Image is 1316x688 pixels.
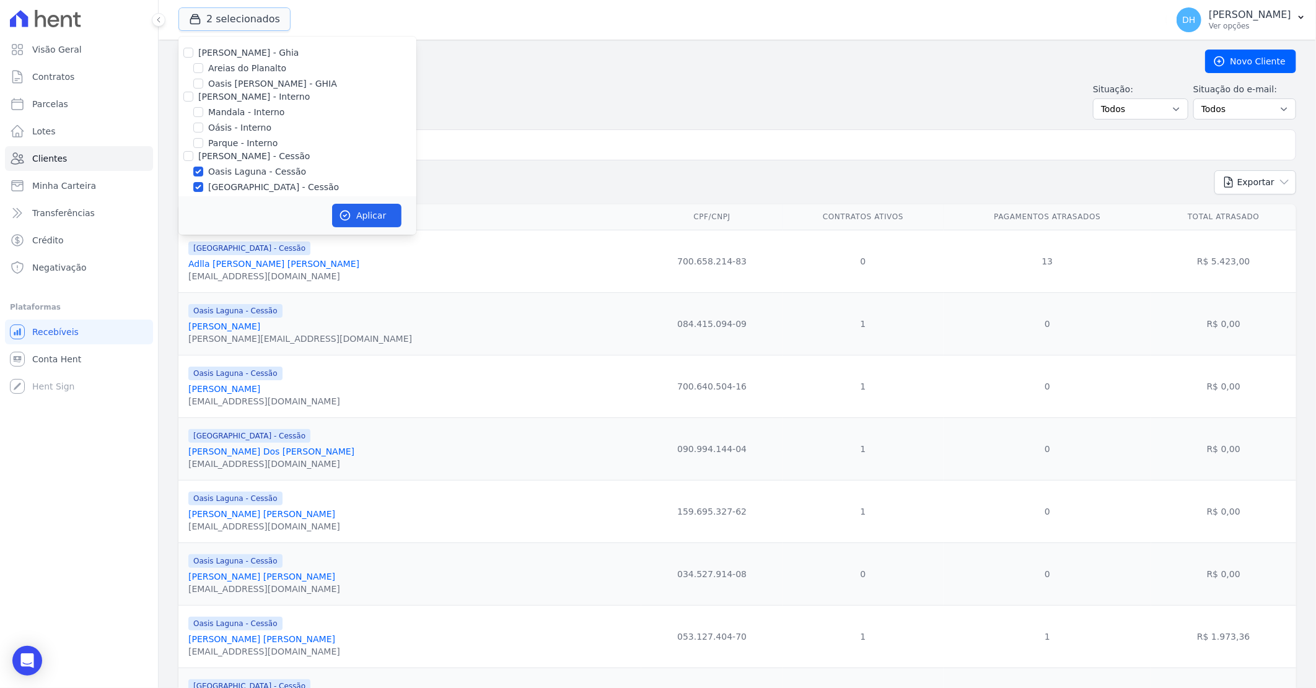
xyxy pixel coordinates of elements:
span: Parcelas [32,98,68,110]
td: 700.658.214-83 [641,230,783,292]
td: 0 [944,292,1151,355]
label: [PERSON_NAME] - Ghia [198,48,299,58]
span: [GEOGRAPHIC_DATA] - Cessão [188,429,310,443]
label: [PERSON_NAME] - Interno [198,92,310,102]
a: Adlla [PERSON_NAME] [PERSON_NAME] [188,259,359,269]
label: Situação: [1093,83,1188,96]
p: [PERSON_NAME] [1209,9,1291,21]
a: [PERSON_NAME] [188,321,260,331]
th: CPF/CNPJ [641,204,783,230]
button: Aplicar [332,204,401,227]
a: Visão Geral [5,37,153,62]
button: DH [PERSON_NAME] Ver opções [1167,2,1316,37]
a: Clientes [5,146,153,171]
td: R$ 5.423,00 [1151,230,1296,292]
td: 1 [944,605,1151,668]
a: Transferências [5,201,153,225]
span: [GEOGRAPHIC_DATA] - Cessão [188,242,310,255]
td: 0 [944,480,1151,542]
a: [PERSON_NAME] Dos [PERSON_NAME] [188,446,354,456]
td: R$ 0,00 [1151,542,1296,605]
input: Buscar por nome, CPF ou e-mail [201,133,1291,157]
td: 1 [783,355,944,417]
td: 13 [944,230,1151,292]
a: Minha Carteira [5,173,153,198]
td: 0 [944,355,1151,417]
th: Pagamentos Atrasados [944,204,1151,230]
span: Recebíveis [32,326,79,338]
span: Visão Geral [32,43,82,56]
a: Novo Cliente [1205,50,1296,73]
td: R$ 0,00 [1151,355,1296,417]
th: Contratos Ativos [783,204,944,230]
div: Open Intercom Messenger [12,646,42,676]
span: Crédito [32,234,64,246]
td: 1 [783,417,944,480]
label: Parque - Interno [208,137,278,150]
h2: Clientes [178,50,1185,72]
th: Total Atrasado [1151,204,1296,230]
div: [EMAIL_ADDRESS][DOMAIN_NAME] [188,395,340,407]
a: [PERSON_NAME] [188,384,260,394]
label: [GEOGRAPHIC_DATA] - Cessão [208,181,339,194]
span: Lotes [32,125,56,137]
label: Situação do e-mail: [1193,83,1296,96]
td: R$ 1.973,36 [1151,605,1296,668]
span: Oasis Laguna - Cessão [188,492,283,505]
span: Oasis Laguna - Cessão [188,617,283,630]
a: Crédito [5,228,153,253]
a: Contratos [5,64,153,89]
span: Clientes [32,152,67,165]
td: 084.415.094-09 [641,292,783,355]
td: 1 [783,480,944,542]
span: Oasis Laguna - Cessão [188,367,283,380]
td: R$ 0,00 [1151,292,1296,355]
div: [EMAIL_ADDRESS][DOMAIN_NAME] [188,583,340,595]
span: Minha Carteira [32,180,96,192]
a: Lotes [5,119,153,144]
label: [PERSON_NAME] - Cessão [198,151,310,161]
a: [PERSON_NAME] [PERSON_NAME] [188,572,335,581]
a: Negativação [5,255,153,280]
td: 0 [783,230,944,292]
span: Transferências [32,207,95,219]
td: 034.527.914-08 [641,542,783,605]
label: Mandala - Interno [208,106,284,119]
div: [PERSON_NAME][EMAIL_ADDRESS][DOMAIN_NAME] [188,333,412,345]
p: Ver opções [1209,21,1291,31]
a: [PERSON_NAME] [PERSON_NAME] [188,634,335,644]
td: 1 [783,292,944,355]
td: 159.695.327-62 [641,480,783,542]
td: R$ 0,00 [1151,417,1296,480]
span: Contratos [32,71,74,83]
label: Oasis Laguna - Cessão [208,165,306,178]
label: Oásis - Interno [208,121,271,134]
td: 0 [944,417,1151,480]
label: Oasis [PERSON_NAME] - GHIA [208,77,337,90]
a: Parcelas [5,92,153,116]
td: 0 [783,542,944,605]
a: Conta Hent [5,347,153,372]
a: [PERSON_NAME] [PERSON_NAME] [188,509,335,519]
label: Areias do Planalto [208,62,286,75]
td: R$ 0,00 [1151,480,1296,542]
td: 090.994.144-04 [641,417,783,480]
div: [EMAIL_ADDRESS][DOMAIN_NAME] [188,458,354,470]
button: Exportar [1214,170,1296,194]
div: [EMAIL_ADDRESS][DOMAIN_NAME] [188,270,359,282]
div: [EMAIL_ADDRESS][DOMAIN_NAME] [188,645,340,658]
a: Recebíveis [5,320,153,344]
div: Plataformas [10,300,148,315]
span: DH [1182,15,1195,24]
td: 053.127.404-70 [641,605,783,668]
td: 0 [944,542,1151,605]
td: 700.640.504-16 [641,355,783,417]
span: Oasis Laguna - Cessão [188,304,283,318]
td: 1 [783,605,944,668]
button: 2 selecionados [178,7,291,31]
span: Oasis Laguna - Cessão [188,554,283,568]
span: Conta Hent [32,353,81,365]
div: [EMAIL_ADDRESS][DOMAIN_NAME] [188,520,340,533]
span: Negativação [32,261,87,274]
